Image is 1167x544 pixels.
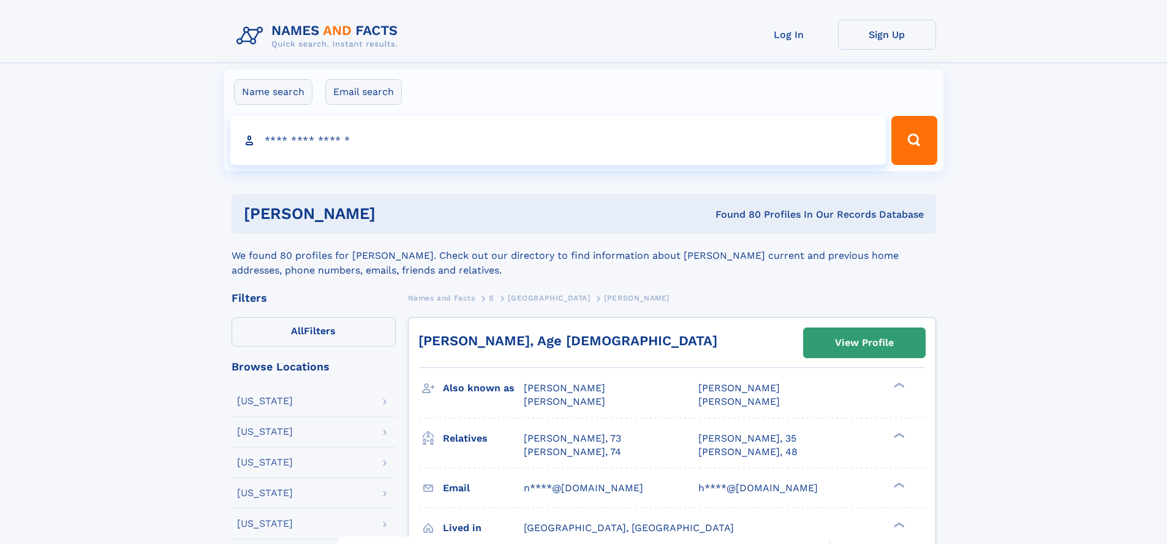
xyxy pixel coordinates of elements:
[237,488,293,498] div: [US_STATE]
[443,428,524,449] h3: Relatives
[443,518,524,538] h3: Lived in
[232,361,396,372] div: Browse Locations
[232,234,936,278] div: We found 80 profiles for [PERSON_NAME]. Check out our directory to find information about [PERSON...
[325,79,402,105] label: Email search
[291,325,304,337] span: All
[489,290,494,305] a: S
[698,432,796,445] a: [PERSON_NAME], 35
[524,522,734,534] span: [GEOGRAPHIC_DATA], [GEOGRAPHIC_DATA]
[234,79,312,105] label: Name search
[524,396,605,407] span: [PERSON_NAME]
[838,20,936,50] a: Sign Up
[232,293,396,304] div: Filters
[835,329,894,357] div: View Profile
[508,294,590,302] span: [GEOGRAPHIC_DATA]
[524,382,605,394] span: [PERSON_NAME]
[698,382,780,394] span: [PERSON_NAME]
[443,478,524,499] h3: Email
[698,445,798,459] a: [PERSON_NAME], 48
[508,290,590,305] a: [GEOGRAPHIC_DATA]
[489,294,494,302] span: S
[524,445,621,459] a: [PERSON_NAME], 74
[418,333,717,348] a: [PERSON_NAME], Age [DEMOGRAPHIC_DATA]
[740,20,838,50] a: Log In
[408,290,475,305] a: Names and Facts
[237,427,293,437] div: [US_STATE]
[237,396,293,406] div: [US_STATE]
[237,458,293,467] div: [US_STATE]
[891,431,905,439] div: ❯
[891,116,937,165] button: Search Button
[545,208,924,221] div: Found 80 Profiles In Our Records Database
[891,481,905,489] div: ❯
[232,317,396,347] label: Filters
[237,519,293,529] div: [US_STATE]
[604,294,670,302] span: [PERSON_NAME]
[443,378,524,399] h3: Also known as
[230,116,886,165] input: search input
[232,20,408,53] img: Logo Names and Facts
[524,432,621,445] a: [PERSON_NAME], 73
[891,521,905,529] div: ❯
[891,381,905,389] div: ❯
[804,328,925,358] a: View Profile
[698,396,780,407] span: [PERSON_NAME]
[244,206,546,221] h1: [PERSON_NAME]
